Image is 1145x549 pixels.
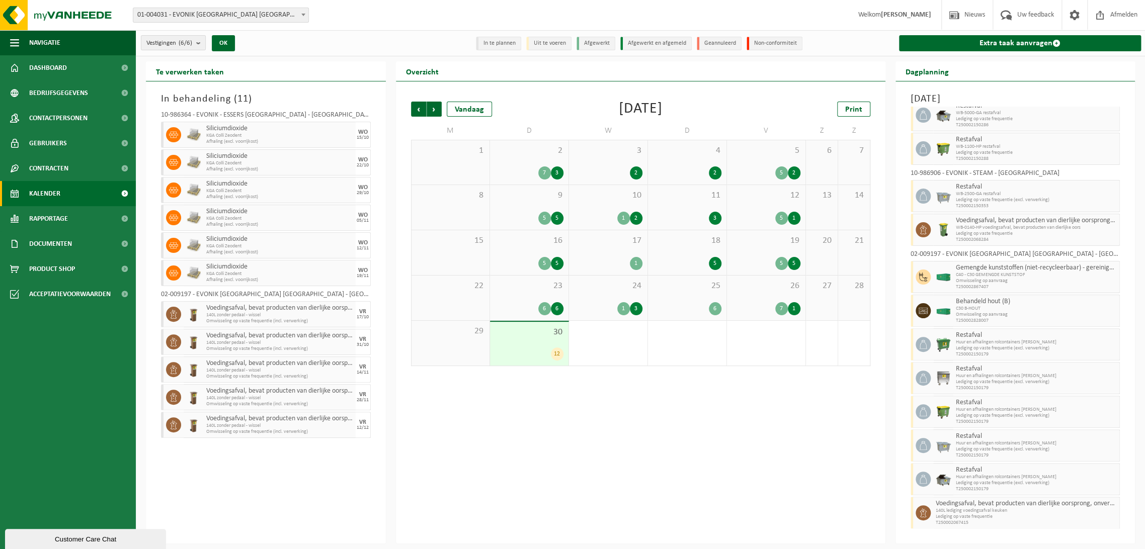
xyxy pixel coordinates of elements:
div: WO [358,240,368,246]
li: Uit te voeren [526,37,571,50]
div: 7 [538,166,551,179]
img: WB-1100-GAL-GY-04 [936,371,951,386]
div: 3 [551,166,563,179]
span: KGA Colli Zeodent [206,216,353,222]
div: 2 [709,166,721,179]
span: 140L lediging voedingsafval keuken [936,508,1117,514]
span: Navigatie [29,30,60,55]
span: C40 - C30 GEMENGDE KUNSTSTOF [956,272,1117,278]
div: VR [359,364,366,370]
span: Siliciumdioxide [206,208,353,216]
span: Lediging op vaste frequentie [956,231,1117,237]
div: 5 [538,212,551,225]
span: Omwisseling op vaste frequentie (incl. verwerking) [206,318,353,324]
img: WB-1100-HPE-GN-50 [936,141,951,156]
span: Contactpersonen [29,106,88,131]
span: Kalender [29,181,60,206]
span: 21 [843,235,865,246]
span: 3 [574,145,642,156]
span: Lediging op vaste frequentie [936,514,1117,520]
span: Restafval [956,331,1117,339]
span: Lediging op vaste frequentie (excl. verwerking) [956,379,1117,385]
span: Product Shop [29,256,75,282]
img: WB-5000-GAL-GY-01 [936,108,951,123]
li: Afgewerkt en afgemeld [620,37,692,50]
span: Restafval [956,183,1117,191]
span: T250002828007 [956,318,1117,324]
span: Afhaling (excl. voorrijkost) [206,139,353,145]
span: 9 [495,190,563,201]
img: LP-PA-00000-WDN-11 [186,238,201,253]
span: Siliciumdioxide [206,180,353,188]
span: Vestigingen [146,36,192,51]
h3: [DATE] [911,91,1120,107]
img: WB-0140-HPE-BN-01 [186,417,201,432]
span: T250002150353 [956,203,1117,209]
div: WO [358,129,368,135]
span: Restafval [956,365,1117,373]
span: Documenten [29,231,72,256]
count: (6/6) [179,40,192,46]
img: LP-PA-00000-WDN-11 [186,265,201,281]
span: Omwisseling op vaste frequentie (incl. verwerking) [206,401,353,407]
span: 24 [574,281,642,292]
span: Lediging op vaste frequentie (excl. verwerking) [956,345,1117,351]
td: V [727,122,806,140]
div: 1 [788,212,800,225]
iframe: chat widget [5,527,168,549]
span: Print [845,106,862,114]
span: 11 [653,190,721,201]
span: 4 [653,145,721,156]
span: Huur en afhalingen rolcontainers [PERSON_NAME] [956,407,1117,413]
span: Voedingsafval, bevat producten van dierlijke oorsprong, onverpakt, categorie 3 [936,500,1117,508]
td: Z [806,122,838,140]
span: Restafval [956,136,1117,144]
div: VR [359,392,366,398]
span: Voedingsafval, bevat producten van dierlijke oorsprong, onverpakt, categorie 3 [206,415,353,423]
span: 6 [811,145,833,156]
div: 15/10 [357,135,369,140]
div: 5 [788,257,800,270]
span: Acceptatievoorwaarden [29,282,111,307]
span: Lediging op vaste frequentie [956,150,1117,156]
div: WO [358,185,368,191]
span: Voedingsafval, bevat producten van dierlijke oorsprong, onverpakt, categorie 3 [206,359,353,368]
span: T250002150179 [956,452,1117,459]
span: WB-0140-HP voedingsafval, bevat producten van dierlijke oors [956,225,1117,231]
span: 16 [495,235,563,246]
span: Rapportage [29,206,68,231]
div: 05/11 [357,218,369,223]
span: T250002150179 [956,419,1117,425]
img: WB-0140-HPE-GN-50 [936,222,951,237]
div: 28/11 [357,398,369,403]
img: WB-0140-HPE-BN-01 [186,390,201,405]
div: 12 [551,347,563,360]
img: WB-0660-HPE-GN-01 [936,337,951,352]
div: 19/11 [357,273,369,279]
span: KGA Colli Zeodent [206,188,353,194]
span: KGA Colli Zeodent [206,133,353,139]
span: Dashboard [29,55,67,80]
h2: Dagplanning [895,61,959,81]
div: 3 [709,212,721,225]
div: 17/10 [357,315,369,320]
img: WB-0140-HPE-BN-01 [186,307,201,322]
td: D [490,122,569,140]
span: 22 [417,281,484,292]
span: Lediging op vaste frequentie (excl. verwerking) [956,480,1117,486]
span: 20 [811,235,833,246]
div: 5 [775,257,788,270]
div: 5 [775,166,788,179]
span: KGA Colli Zeodent [206,160,353,166]
span: Voedingsafval, bevat producten van dierlijke oorsprong, onverpakt, categorie 3 [206,304,353,312]
span: 28 [843,281,865,292]
span: Siliciumdioxide [206,263,353,271]
span: T250002150179 [956,486,1117,492]
span: 26 [732,281,800,292]
h2: Overzicht [396,61,449,81]
span: Afhaling (excl. voorrijkost) [206,249,353,255]
div: Vandaag [447,102,492,117]
span: Huur en afhalingen rolcontainers [PERSON_NAME] [956,440,1117,446]
div: 6 [551,302,563,315]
